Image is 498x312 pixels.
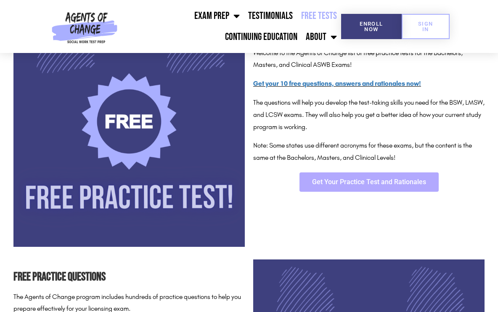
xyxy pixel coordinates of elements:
span: Enroll Now [355,21,388,32]
a: Continuing Education [221,26,302,48]
a: Testimonials [244,5,297,26]
a: Enroll Now [341,14,401,39]
p: Welcome to the Agents of Change list of free practice tests for the Bachelors, Masters, and Clini... [253,47,485,71]
a: Free Tests [297,5,341,26]
p: Note: Some states use different acronyms for these exams, but the content is the same at the Bach... [253,140,485,164]
p: The questions will help you develop the test-taking skills you need for the BSW, LMSW, and LCSW e... [253,97,485,133]
span: SIGN IN [415,21,436,32]
h2: Free Practice Questions [13,268,245,287]
a: Get Your Practice Test and Rationales [299,172,439,192]
a: About [302,26,341,48]
nav: Menu [121,5,342,48]
a: Exam Prep [190,5,244,26]
a: Get your 10 free questions, answers and rationales now! [253,79,421,87]
span: Get Your Practice Test and Rationales [312,179,426,185]
a: SIGN IN [402,14,450,39]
